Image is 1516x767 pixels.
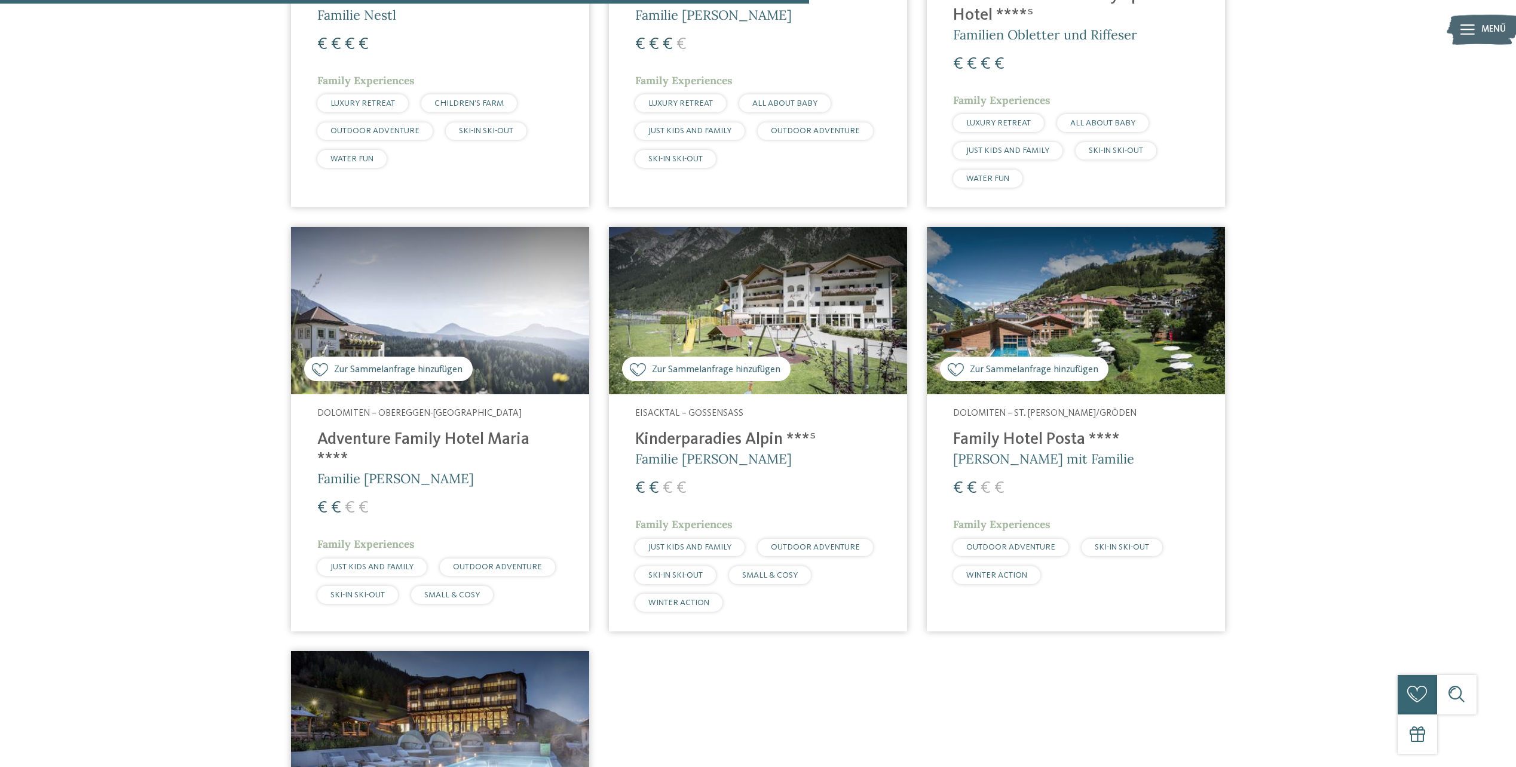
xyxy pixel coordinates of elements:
span: SKI-IN SKI-OUT [648,155,703,163]
span: SKI-IN SKI-OUT [1095,543,1149,551]
span: OUTDOOR ADVENTURE [966,543,1055,551]
span: € [635,36,645,53]
h4: Kinderparadies Alpin ***ˢ [635,430,881,450]
img: Adventure Family Hotel Maria **** [291,227,589,395]
span: SMALL & COSY [742,571,798,579]
span: Familien Obletter und Riffeser [953,26,1137,43]
span: € [649,36,659,53]
span: € [345,36,355,53]
span: SKI-IN SKI-OUT [648,571,703,579]
span: € [359,36,369,53]
img: Kinderparadies Alpin ***ˢ [609,227,907,395]
span: € [649,480,659,497]
span: € [953,56,963,73]
span: € [663,36,673,53]
span: OUTDOOR ADVENTURE [771,543,860,551]
span: Familie Nestl [317,7,396,23]
span: € [331,499,341,517]
span: WATER FUN [330,155,373,163]
span: OUTDOOR ADVENTURE [453,563,542,571]
span: € [359,499,369,517]
span: SMALL & COSY [424,591,480,599]
span: Family Experiences [317,537,415,551]
span: SKI-IN SKI-OUT [1089,146,1143,155]
span: Family Experiences [953,93,1051,107]
span: ALL ABOUT BABY [1070,119,1135,127]
span: Familie [PERSON_NAME] [635,450,792,467]
span: Dolomiten – St. [PERSON_NAME]/Gröden [953,409,1137,418]
span: Family Experiences [317,73,415,87]
span: SKI-IN SKI-OUT [459,127,513,135]
span: € [967,480,977,497]
span: Zur Sammelanfrage hinzufügen [652,363,780,376]
span: € [676,36,687,53]
span: € [663,480,673,497]
a: Familienhotels gesucht? Hier findet ihr die besten! Zur Sammelanfrage hinzufügen Eisacktal – Goss... [609,227,907,631]
span: WINTER ACTION [966,571,1027,579]
span: JUST KIDS AND FAMILY [330,563,414,571]
span: Dolomiten – Obereggen-[GEOGRAPHIC_DATA] [317,409,522,418]
span: Family Experiences [635,73,733,87]
span: € [994,56,1004,73]
span: € [317,499,327,517]
span: Family Experiences [953,517,1051,531]
span: OUTDOOR ADVENTURE [330,127,419,135]
span: € [981,56,991,73]
span: SKI-IN SKI-OUT [330,591,385,599]
span: JUST KIDS AND FAMILY [966,146,1049,155]
span: € [676,480,687,497]
span: € [635,480,645,497]
span: CHILDREN’S FARM [434,99,504,108]
span: [PERSON_NAME] mit Familie [953,450,1134,467]
span: Eisacktal – Gossensass [635,409,743,418]
span: LUXURY RETREAT [648,99,713,108]
span: JUST KIDS AND FAMILY [648,543,731,551]
span: JUST KIDS AND FAMILY [648,127,731,135]
h4: Adventure Family Hotel Maria **** [317,430,563,470]
span: € [345,499,355,517]
a: Familienhotels gesucht? Hier findet ihr die besten! Zur Sammelanfrage hinzufügen Dolomiten – St. ... [927,227,1225,631]
span: Zur Sammelanfrage hinzufügen [970,363,1098,376]
span: € [967,56,977,73]
span: € [331,36,341,53]
span: Zur Sammelanfrage hinzufügen [334,363,463,376]
span: € [953,480,963,497]
span: WINTER ACTION [648,599,709,607]
span: WATER FUN [966,174,1009,183]
span: € [317,36,327,53]
a: Familienhotels gesucht? Hier findet ihr die besten! Zur Sammelanfrage hinzufügen Dolomiten – Ober... [291,227,589,631]
span: ALL ABOUT BABY [752,99,817,108]
span: Family Experiences [635,517,733,531]
span: OUTDOOR ADVENTURE [771,127,860,135]
span: Familie [PERSON_NAME] [635,7,792,23]
img: Familienhotels gesucht? Hier findet ihr die besten! [927,227,1225,395]
span: € [981,480,991,497]
h4: Family Hotel Posta **** [953,430,1199,450]
span: LUXURY RETREAT [330,99,395,108]
span: LUXURY RETREAT [966,119,1031,127]
span: Familie [PERSON_NAME] [317,470,474,487]
span: € [994,480,1004,497]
